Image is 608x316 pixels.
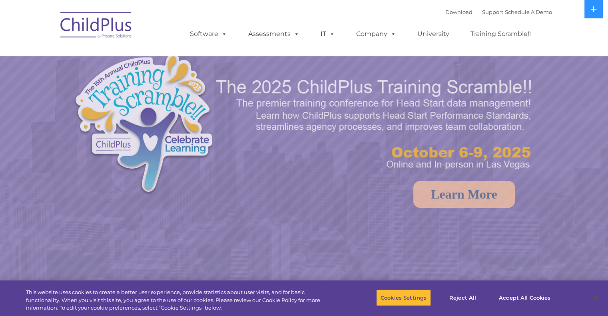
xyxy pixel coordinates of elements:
img: ChildPlus by Procare Solutions [56,6,136,46]
font: | [445,9,552,15]
a: Training Scramble!! [462,26,539,42]
button: Close [586,289,604,306]
div: This website uses cookies to create a better user experience, provide statistics about user visit... [26,288,335,312]
a: IT [313,26,343,42]
button: Cookies Settings [376,289,431,306]
a: Learn More [413,181,515,208]
a: Company [348,26,404,42]
a: Schedule A Demo [505,9,552,15]
a: Software [182,26,235,42]
button: Accept All Cookies [494,289,555,306]
a: University [409,26,457,42]
button: Reject All [438,289,488,306]
a: Support [482,9,503,15]
a: Assessments [240,26,307,42]
a: Download [445,9,472,15]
